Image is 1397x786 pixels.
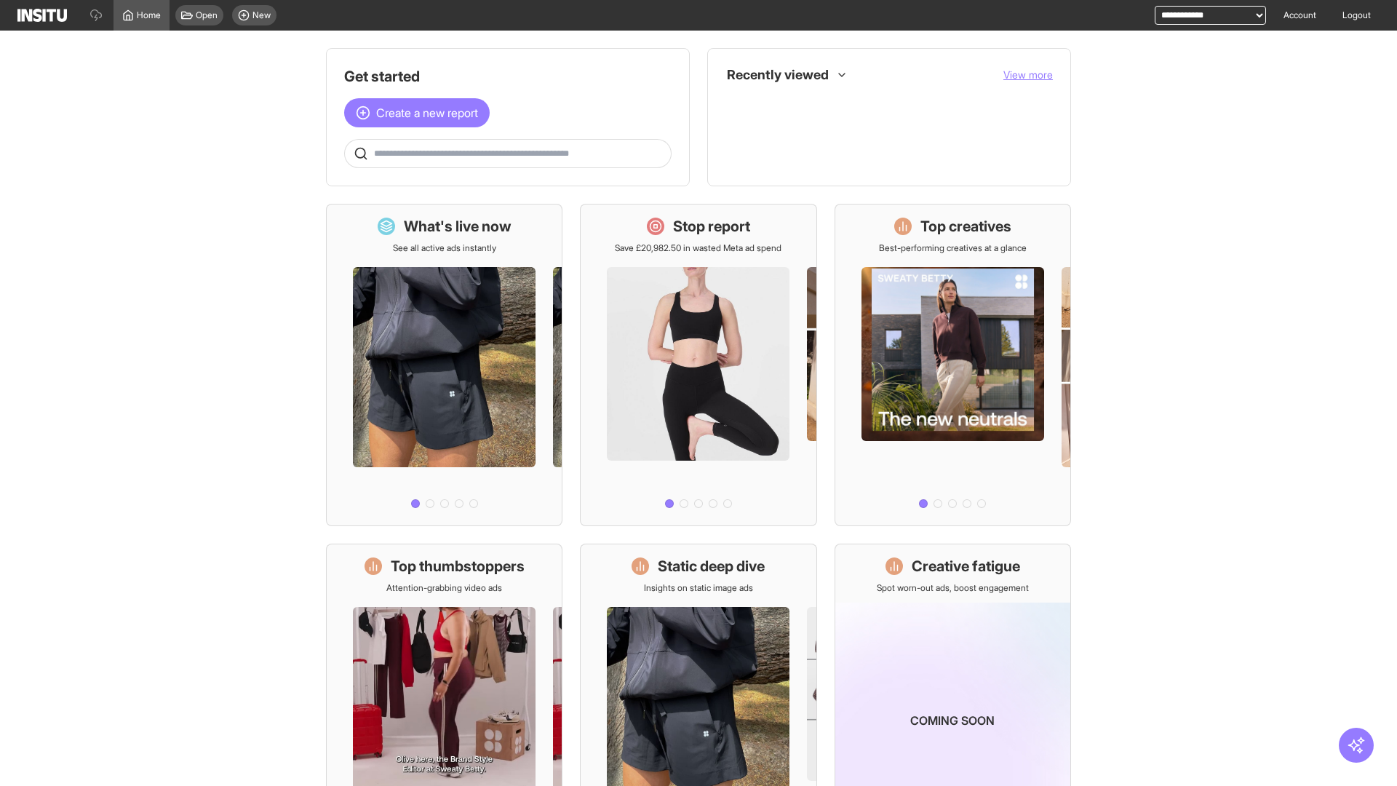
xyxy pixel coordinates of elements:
span: TikTok Ads [757,130,800,142]
span: TikTok Ads [757,130,1041,142]
div: Insights [731,127,749,145]
span: Home [137,9,161,21]
h1: Top thumbstoppers [391,556,525,576]
button: View more [1003,68,1053,82]
span: Placements [757,98,1041,110]
h1: Stop report [673,216,750,237]
div: Insights [731,95,749,113]
p: Best-performing creatives at a glance [879,242,1027,254]
h1: Get started [344,66,672,87]
p: See all active ads instantly [393,242,496,254]
span: View more [1003,68,1053,81]
img: Logo [17,9,67,22]
h1: Static deep dive [658,556,765,576]
h1: Top creatives [920,216,1011,237]
a: What's live nowSee all active ads instantly [326,204,562,526]
p: Save £20,982.50 in wasted Meta ad spend [615,242,781,254]
a: Stop reportSave £20,982.50 in wasted Meta ad spend [580,204,816,526]
span: Create a new report [376,104,478,122]
span: New [252,9,271,21]
span: Open [196,9,218,21]
a: Top creativesBest-performing creatives at a glance [835,204,1071,526]
button: Create a new report [344,98,490,127]
h1: What's live now [404,216,512,237]
p: Insights on static image ads [644,582,753,594]
p: Attention-grabbing video ads [386,582,502,594]
span: Placements [757,98,803,110]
